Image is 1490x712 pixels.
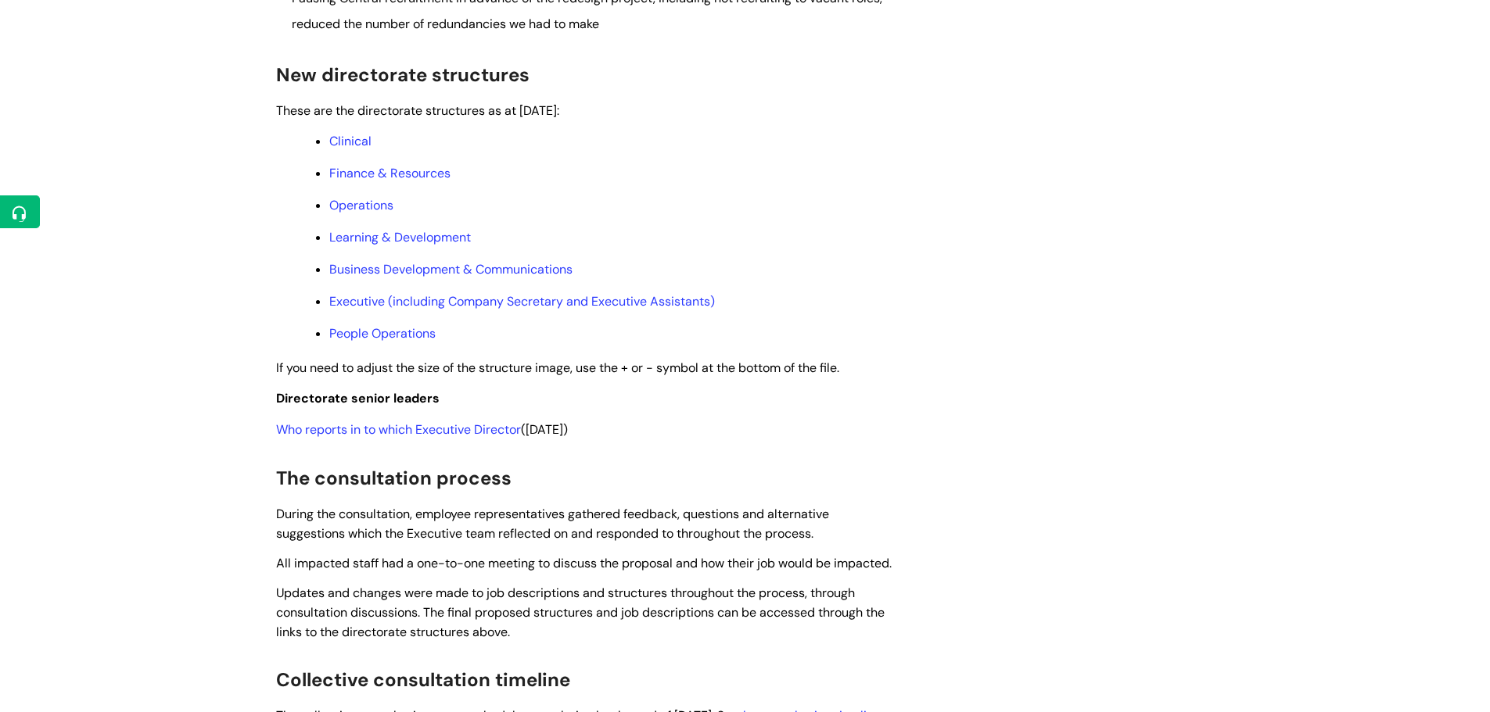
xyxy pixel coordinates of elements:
[329,325,436,342] a: People Operations
[329,261,573,277] a: Business Development & Communications
[276,390,440,406] span: Directorate senior leaders
[276,466,512,490] span: The consultation process
[276,506,829,542] span: During the consultation, employee representatives gathered feedback, questions and alternative su...
[329,229,471,245] a: Learning & Development
[329,133,372,149] a: Clinical
[276,360,839,376] span: If you need to adjust the size of the structure image, use the + or - symbol at the bottom of the...
[329,165,451,181] a: Finance & Resources
[329,293,715,309] a: Executive (including Company Secretary and Executive Assistants)
[276,102,559,119] span: These are the directorate structures as at [DATE]:
[276,421,568,438] span: ([DATE])
[276,421,521,438] a: Who reports in to which Executive Director
[276,667,570,692] span: Collective consultation timeline
[276,555,892,571] span: All impacted staff had a one-to-one meeting to discuss the proposal and how their job would be im...
[329,197,393,213] a: Operations
[276,585,885,640] span: Updates and changes were made to job descriptions and structures throughout the process, through ...
[276,63,530,87] span: New directorate structures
